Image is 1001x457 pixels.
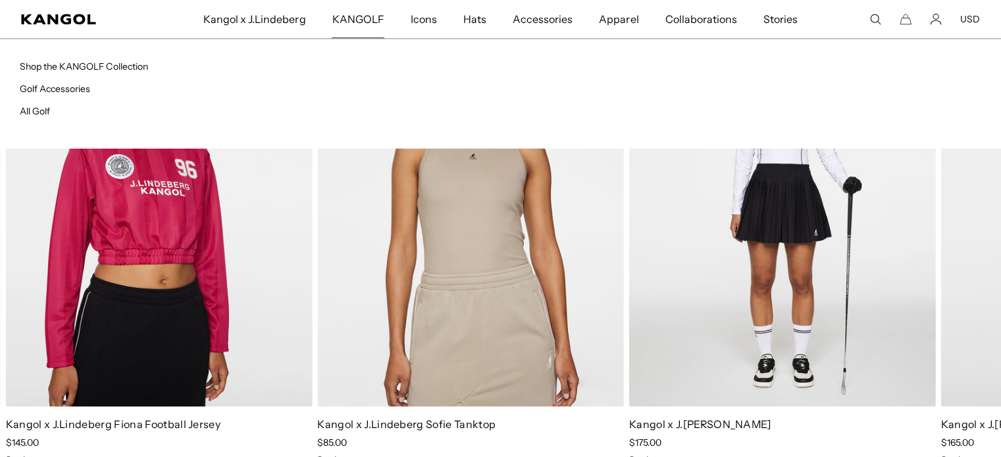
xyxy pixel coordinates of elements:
img: Kangol x J.Lindeberg Fiona Football Jersey [6,22,313,407]
span: $145.00 [6,437,39,448]
img: Kangol x J.Lindeberg Serena Skort [629,22,936,407]
a: Kangol x J.Lindeberg Fiona Football Jersey [6,418,220,431]
img: Kangol x J.Lindeberg Sofie Tanktop [317,22,624,407]
span: $85.00 [317,437,347,448]
a: Kangol x J.[PERSON_NAME] [629,418,771,431]
a: Kangol x J.Lindeberg Sofie Tanktop [317,418,496,431]
a: Kangol [21,14,134,24]
a: All Golf [20,105,50,117]
a: Golf Accessories [20,83,90,95]
span: $165.00 [941,437,974,448]
a: Account [930,13,942,25]
summary: Search here [869,13,881,25]
button: USD [960,13,980,25]
span: $175.00 [629,437,661,448]
a: Shop the KANGOLF Collection [20,60,148,72]
button: Cart [900,13,911,25]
